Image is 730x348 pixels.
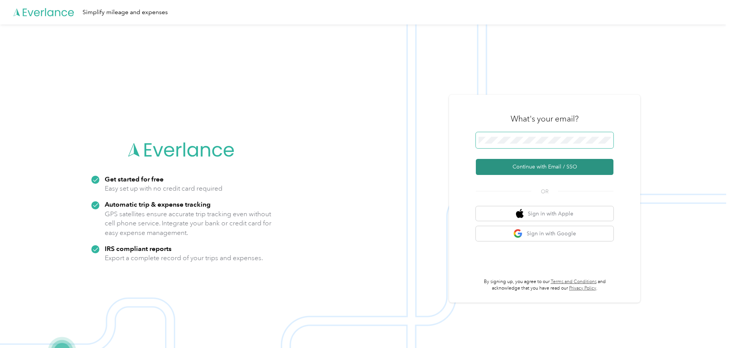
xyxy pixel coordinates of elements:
[476,159,613,175] button: Continue with Email / SSO
[476,226,613,241] button: google logoSign in with Google
[513,229,523,238] img: google logo
[105,244,172,253] strong: IRS compliant reports
[476,206,613,221] button: apple logoSign in with Apple
[105,209,272,238] p: GPS satellites ensure accurate trip tracking even without cell phone service. Integrate your bank...
[476,278,613,292] p: By signing up, you agree to our and acknowledge that you have read our .
[516,209,524,219] img: apple logo
[105,175,164,183] strong: Get started for free
[551,279,597,285] a: Terms and Conditions
[105,200,211,208] strong: Automatic trip & expense tracking
[569,285,596,291] a: Privacy Policy
[511,113,579,124] h3: What's your email?
[531,188,558,196] span: OR
[105,253,263,263] p: Export a complete record of your trips and expenses.
[83,8,168,17] div: Simplify mileage and expenses
[105,184,222,193] p: Easy set up with no credit card required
